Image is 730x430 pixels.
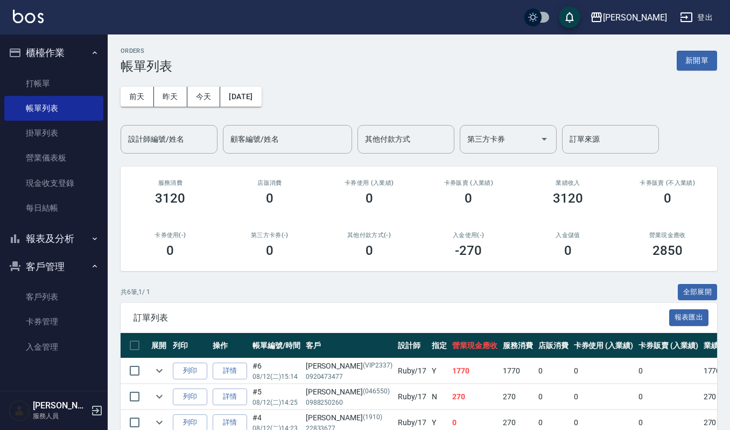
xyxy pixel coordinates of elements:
th: 設計師 [395,333,430,358]
a: 報表匯出 [669,312,709,322]
td: 270 [450,384,500,410]
td: 0 [571,384,636,410]
td: Y [429,358,450,384]
td: Ruby /17 [395,384,430,410]
h2: 入金使用(-) [432,232,506,239]
button: 報表及分析 [4,225,103,253]
a: 卡券管理 [4,309,103,334]
td: 0 [536,358,571,384]
button: 今天 [187,87,221,107]
a: 營業儀表板 [4,145,103,170]
h3: 3120 [155,191,185,206]
h2: 入金儲值 [531,232,605,239]
p: 08/12 (二) 15:14 [252,372,300,382]
td: 0 [536,384,571,410]
h3: 0 [664,191,671,206]
button: 列印 [173,389,207,405]
h3: 帳單列表 [121,59,172,74]
button: expand row [151,389,167,405]
h3: 0 [564,243,572,258]
th: 服務消費 [500,333,536,358]
button: 報表匯出 [669,309,709,326]
a: 詳情 [213,389,247,405]
td: 270 [500,384,536,410]
h2: 店販消費 [233,179,307,186]
h3: 0 [166,243,174,258]
button: 昨天 [154,87,187,107]
a: 帳單列表 [4,96,103,121]
h2: 卡券販賣 (不入業績) [630,179,704,186]
td: 1770 [450,358,500,384]
div: [PERSON_NAME] [306,386,392,398]
img: Person [9,400,30,421]
h2: ORDERS [121,47,172,54]
h2: 卡券販賣 (入業績) [432,179,506,186]
th: 操作 [210,333,250,358]
a: 新開單 [677,55,717,65]
a: 打帳單 [4,71,103,96]
button: [DATE] [220,87,261,107]
td: #6 [250,358,303,384]
h3: 2850 [652,243,683,258]
span: 訂單列表 [134,313,669,323]
button: 全部展開 [678,284,718,301]
h2: 營業現金應收 [630,232,704,239]
a: 詳情 [213,363,247,379]
td: 1770 [500,358,536,384]
h3: 0 [266,191,273,206]
td: Ruby /17 [395,358,430,384]
h3: 0 [366,243,373,258]
td: #5 [250,384,303,410]
button: 登出 [676,8,717,27]
button: Open [536,130,553,148]
button: save [559,6,580,28]
div: [PERSON_NAME] [306,360,392,372]
h2: 卡券使用 (入業績) [332,179,406,186]
th: 列印 [170,333,210,358]
th: 指定 [429,333,450,358]
h3: 0 [465,191,472,206]
h5: [PERSON_NAME] [33,400,88,411]
th: 卡券使用 (入業績) [571,333,636,358]
th: 客戶 [303,333,395,358]
p: 0988250260 [306,398,392,407]
button: 新開單 [677,51,717,71]
th: 卡券販賣 (入業績) [636,333,701,358]
th: 展開 [149,333,170,358]
p: 0920473477 [306,372,392,382]
td: 0 [571,358,636,384]
p: (046550) [363,386,390,398]
p: (VIP2337) [363,360,392,372]
h2: 業績收入 [531,179,605,186]
button: 列印 [173,363,207,379]
p: 共 6 筆, 1 / 1 [121,287,150,297]
button: 前天 [121,87,154,107]
button: 客戶管理 [4,253,103,281]
button: [PERSON_NAME] [586,6,671,29]
h3: 0 [366,191,373,206]
a: 入金管理 [4,335,103,359]
a: 每日結帳 [4,196,103,220]
td: 0 [636,384,701,410]
td: N [429,384,450,410]
th: 營業現金應收 [450,333,500,358]
button: expand row [151,363,167,379]
th: 帳單編號/時間 [250,333,303,358]
div: [PERSON_NAME] [603,11,667,24]
h3: 3120 [553,191,583,206]
h2: 第三方卡券(-) [233,232,307,239]
td: 0 [636,358,701,384]
p: 08/12 (二) 14:25 [252,398,300,407]
h3: -270 [455,243,482,258]
p: (1910) [363,412,382,424]
a: 現金收支登錄 [4,171,103,196]
button: 櫃檯作業 [4,39,103,67]
a: 客戶列表 [4,285,103,309]
th: 店販消費 [536,333,571,358]
h3: 0 [266,243,273,258]
h3: 服務消費 [134,179,207,186]
h2: 卡券使用(-) [134,232,207,239]
img: Logo [13,10,44,23]
a: 掛單列表 [4,121,103,145]
p: 服務人員 [33,411,88,421]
